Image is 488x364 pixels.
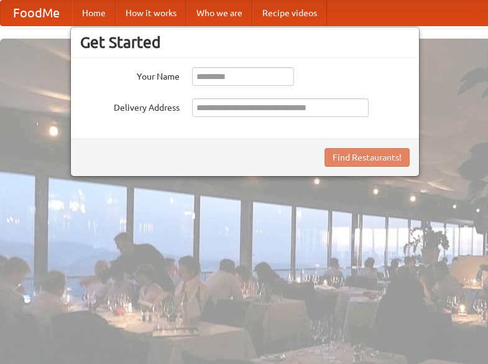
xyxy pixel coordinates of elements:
[80,98,180,114] label: Delivery Address
[325,148,410,167] button: Find Restaurants!
[80,33,410,52] h3: Get Started
[186,1,252,26] a: Who we are
[80,67,180,83] label: Your Name
[252,1,327,26] a: Recipe videos
[72,1,116,26] a: Home
[116,1,186,26] a: How it works
[1,1,72,26] a: FoodMe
